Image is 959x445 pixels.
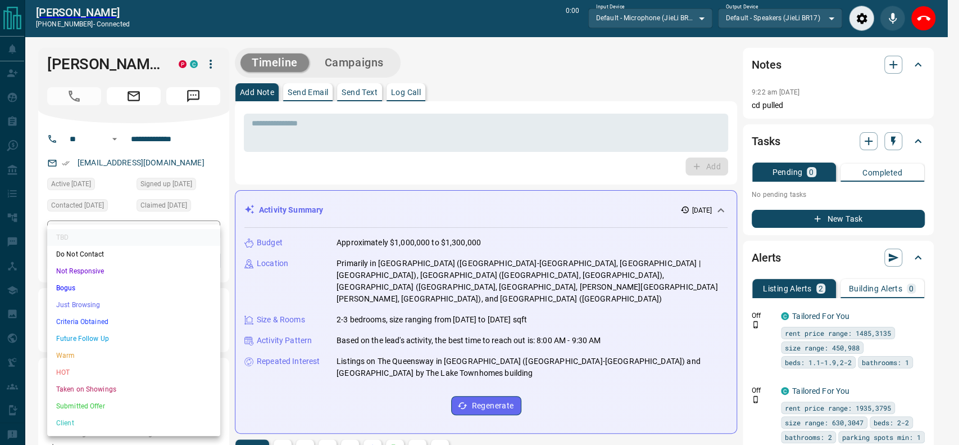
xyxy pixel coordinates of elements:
[47,263,220,280] li: Not Responsive
[47,415,220,431] li: Client
[47,347,220,364] li: Warm
[47,398,220,415] li: Submitted Offer
[47,313,220,330] li: Criteria Obtained
[47,364,220,381] li: HOT
[47,246,220,263] li: Do Not Contact
[47,381,220,398] li: Taken on Showings
[47,280,220,296] li: Bogus
[47,296,220,313] li: Just Browsing
[47,330,220,347] li: Future Follow Up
